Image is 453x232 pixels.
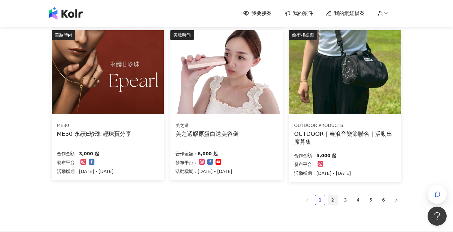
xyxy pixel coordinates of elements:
img: ME30 永續E珍珠 系列輕珠寶 [52,30,164,114]
a: 我要接案 [243,10,272,17]
p: 發布平台： [57,159,79,166]
div: ME30 永續E珍珠 輕珠寶分享 [57,130,132,138]
li: 3 [340,195,351,205]
a: 我的案件 [285,10,313,17]
span: left [305,198,309,202]
li: 2 [328,195,338,205]
p: 合作金額： [294,152,316,159]
p: 活動檔期：[DATE] - [DATE] [294,169,351,177]
p: 6,000 起 [198,150,218,157]
div: OUTDOOR｜春浪音樂節聯名｜活動出席募集 [294,130,396,146]
img: 春浪活動出席與合作貼文需求 [289,30,401,114]
span: 我的網紅檔案 [334,10,365,17]
iframe: Help Scout Beacon - Open [428,207,447,226]
div: 美妝時尚 [170,30,194,40]
img: 美之選膠原蛋白送RF美容儀 [170,30,282,114]
button: right [391,195,402,205]
p: 發布平台： [175,159,198,166]
a: 3 [341,195,350,205]
li: 6 [379,195,389,205]
div: OUTDOOR PRODUCTS [294,123,396,129]
a: 4 [353,195,363,205]
span: 我要接案 [251,10,272,17]
p: 3,000 起 [79,150,99,157]
p: 5,000 起 [316,152,336,159]
a: 我的網紅檔案 [326,10,365,17]
span: 我的案件 [293,10,313,17]
li: Previous Page [302,195,312,205]
div: 美妝時尚 [52,30,75,40]
span: right [395,198,398,202]
div: 美之選膠原蛋白送美容儀 [175,130,238,138]
li: Next Page [391,195,402,205]
p: 發布平台： [294,161,316,168]
a: 2 [328,195,338,205]
div: 美之選 [175,123,238,129]
p: 合作金額： [57,150,79,157]
button: left [302,195,312,205]
a: 5 [366,195,376,205]
a: 6 [379,195,388,205]
div: ME30 [57,123,132,129]
a: 1 [315,195,325,205]
img: logo [49,7,83,20]
p: 合作金額： [175,150,198,157]
p: 活動檔期：[DATE] - [DATE] [175,168,232,175]
div: 藝術和娛樂 [289,30,317,40]
p: 活動檔期：[DATE] - [DATE] [57,168,114,175]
